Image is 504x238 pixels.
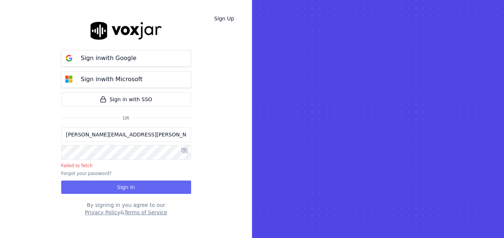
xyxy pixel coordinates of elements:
button: Privacy Policy [85,209,120,216]
button: Sign inwith Microsoft [61,71,191,88]
div: By signing in you agree to our & [61,201,191,216]
img: google Sign in button [62,51,76,66]
button: Terms of Service [124,209,167,216]
button: Sign inwith Google [61,50,191,67]
img: logo [91,22,162,39]
input: Email [61,127,191,142]
p: Sign in with Google [81,54,137,63]
p: Failed to fetch [61,163,191,169]
span: Or [120,115,132,121]
img: microsoft Sign in button [62,72,76,87]
p: Sign in with Microsoft [81,75,143,84]
button: Forgot your password? [61,171,112,176]
a: Sign in with SSO [61,92,191,106]
a: Sign Up [208,12,240,25]
button: Sign In [61,181,191,194]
